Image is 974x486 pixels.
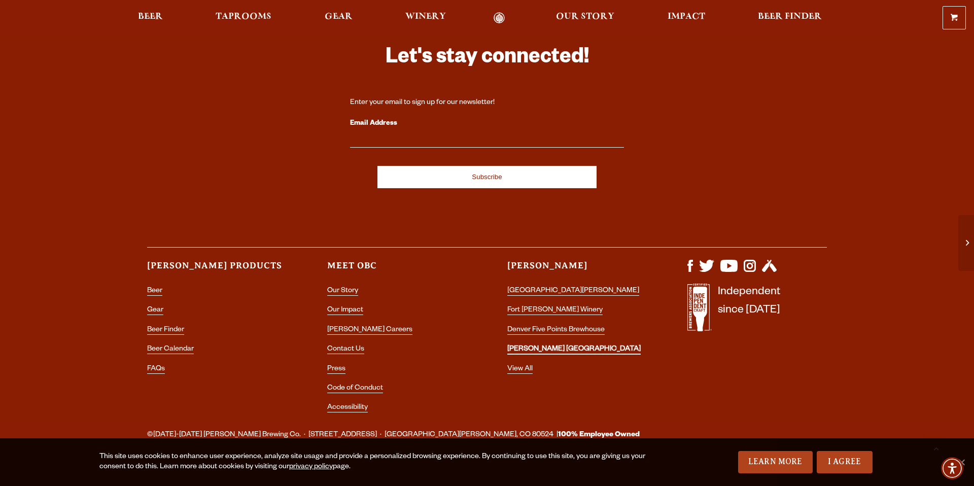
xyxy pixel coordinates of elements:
a: Impact [661,12,712,24]
span: Beer [138,13,163,21]
a: [PERSON_NAME] Careers [327,326,412,335]
a: Visit us on YouTube [720,267,738,275]
a: View All [507,365,533,374]
a: Beer [131,12,169,24]
div: Accessibility Menu [941,457,963,479]
input: Subscribe [377,166,597,188]
span: Beer Finder [758,13,822,21]
a: Visit us on Facebook [687,267,693,275]
span: Winery [405,13,446,21]
div: Enter your email to sign up for our newsletter! [350,98,624,108]
a: Beer Finder [751,12,828,24]
h3: [PERSON_NAME] [507,260,647,281]
a: Taprooms [209,12,278,24]
a: Scroll to top [923,435,949,461]
a: Beer [147,287,162,296]
a: Beer Finder [147,326,184,335]
a: Odell Home [480,12,518,24]
div: This site uses cookies to enhance user experience, analyze site usage and provide a personalized ... [99,452,653,472]
h3: Let's stay connected! [350,44,624,74]
span: Our Story [556,13,614,21]
span: Taprooms [216,13,271,21]
a: FAQs [147,365,165,374]
a: Beer Calendar [147,345,194,354]
span: Gear [325,13,353,21]
a: I Agree [817,451,873,473]
a: Visit us on X (formerly Twitter) [699,267,714,275]
a: Contact Us [327,345,364,354]
a: Learn More [738,451,813,473]
h3: [PERSON_NAME] Products [147,260,287,281]
a: [GEOGRAPHIC_DATA][PERSON_NAME] [507,287,639,296]
span: Impact [668,13,705,21]
a: Our Story [327,287,358,296]
span: ©[DATE]-[DATE] [PERSON_NAME] Brewing Co. · [STREET_ADDRESS] · [GEOGRAPHIC_DATA][PERSON_NAME], CO ... [147,429,640,442]
a: Accessibility [327,404,368,412]
a: Winery [399,12,453,24]
a: Visit us on Untappd [762,267,777,275]
a: Code of Conduct [327,385,383,393]
a: [PERSON_NAME] [GEOGRAPHIC_DATA] [507,345,641,355]
a: Gear [147,306,163,315]
a: Our Impact [327,306,363,315]
strong: 100% Employee Owned [558,431,640,439]
a: Denver Five Points Brewhouse [507,326,605,335]
a: Our Story [549,12,621,24]
a: privacy policy [289,463,333,471]
a: Gear [318,12,359,24]
a: Press [327,365,345,374]
a: Fort [PERSON_NAME] Winery [507,306,603,315]
a: Visit us on Instagram [744,267,756,275]
label: Email Address [350,117,624,130]
h3: Meet OBC [327,260,467,281]
p: Independent since [DATE] [718,284,780,337]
